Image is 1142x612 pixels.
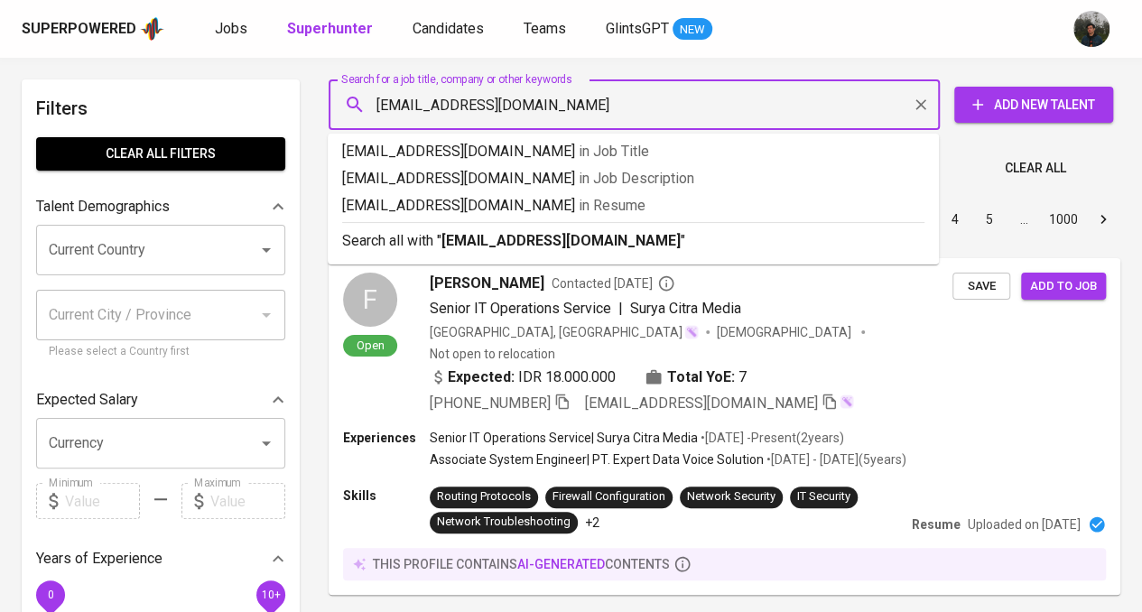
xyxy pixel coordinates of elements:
[342,230,924,252] p: Search all with " "
[1089,205,1118,234] button: Go to next page
[517,557,605,571] span: AI-generated
[630,300,741,317] span: Surya Citra Media
[342,195,924,217] p: [EMAIL_ADDRESS][DOMAIN_NAME]
[952,273,1010,301] button: Save
[373,555,670,573] p: this profile contains contents
[215,20,247,37] span: Jobs
[687,488,775,505] div: Network Security
[430,345,555,363] p: Not open to relocation
[49,343,273,361] p: Please select a Country first
[254,237,279,263] button: Open
[140,15,164,42] img: app logo
[36,548,162,570] p: Years of Experience
[606,20,669,37] span: GlintsGPT
[968,515,1081,533] p: Uploaded on [DATE]
[287,20,373,37] b: Superhunter
[22,19,136,40] div: Superpowered
[941,205,970,234] button: Go to page 4
[413,20,484,37] span: Candidates
[969,94,1099,116] span: Add New Talent
[448,366,515,388] b: Expected:
[579,143,649,160] span: in Job Title
[738,366,747,388] span: 7
[430,429,698,447] p: Senior IT Operations Service | Surya Citra Media
[36,196,170,218] p: Talent Demographics
[51,143,271,165] span: Clear All filters
[343,429,430,447] p: Experiences
[524,20,566,37] span: Teams
[585,394,818,412] span: [EMAIL_ADDRESS][DOMAIN_NAME]
[343,273,397,327] div: F
[673,21,712,39] span: NEW
[47,589,53,601] span: 0
[430,323,699,341] div: [GEOGRAPHIC_DATA], [GEOGRAPHIC_DATA]
[413,18,487,41] a: Candidates
[667,366,735,388] b: Total YoE:
[210,483,285,519] input: Value
[342,168,924,190] p: [EMAIL_ADDRESS][DOMAIN_NAME]
[261,589,280,601] span: 10+
[684,325,699,339] img: magic_wand.svg
[1009,210,1038,228] div: …
[36,94,285,123] h6: Filters
[764,450,906,468] p: • [DATE] - [DATE] ( 5 years )
[36,137,285,171] button: Clear All filters
[1005,157,1066,180] span: Clear All
[912,515,961,533] p: Resume
[437,488,531,505] div: Routing Protocols
[1030,276,1097,297] span: Add to job
[430,366,616,388] div: IDR 18.000.000
[606,18,712,41] a: GlintsGPT NEW
[430,450,764,468] p: Associate System Engineer | PT. Expert Data Voice Solution
[430,273,544,294] span: [PERSON_NAME]
[287,18,376,41] a: Superhunter
[215,18,251,41] a: Jobs
[36,382,285,418] div: Expected Salary
[524,18,570,41] a: Teams
[840,394,854,409] img: magic_wand.svg
[908,92,933,117] button: Clear
[657,274,675,292] svg: By Batam recruiter
[343,487,430,505] p: Skills
[801,205,1120,234] nav: pagination navigation
[1044,205,1083,234] button: Go to page 1000
[1073,11,1110,47] img: glenn@glints.com
[552,274,675,292] span: Contacted [DATE]
[437,514,571,531] div: Network Troubleshooting
[552,488,665,505] div: Firewall Configuration
[342,141,924,162] p: [EMAIL_ADDRESS][DOMAIN_NAME]
[430,300,611,317] span: Senior IT Operations Service
[36,541,285,577] div: Years of Experience
[998,152,1073,185] button: Clear All
[254,431,279,456] button: Open
[618,298,623,320] span: |
[717,323,854,341] span: [DEMOGRAPHIC_DATA]
[579,197,645,214] span: in Resume
[349,338,392,353] span: Open
[797,488,850,505] div: IT Security
[22,15,164,42] a: Superpoweredapp logo
[329,258,1120,595] a: FOpen[PERSON_NAME]Contacted [DATE]Senior IT Operations Service|Surya Citra Media[GEOGRAPHIC_DATA]...
[961,276,1001,297] span: Save
[579,170,694,187] span: in Job Description
[441,232,681,249] b: [EMAIL_ADDRESS][DOMAIN_NAME]
[1021,273,1106,301] button: Add to job
[36,189,285,225] div: Talent Demographics
[36,389,138,411] p: Expected Salary
[430,394,551,412] span: [PHONE_NUMBER]
[954,87,1113,123] button: Add New Talent
[585,514,599,532] p: +2
[698,429,844,447] p: • [DATE] - Present ( 2 years )
[65,483,140,519] input: Value
[975,205,1004,234] button: Go to page 5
